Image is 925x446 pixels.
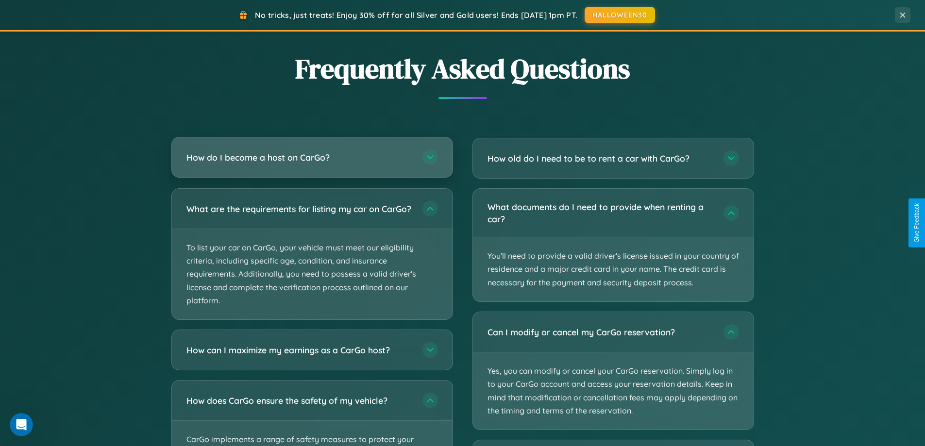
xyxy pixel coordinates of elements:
[172,229,453,319] p: To list your car on CarGo, your vehicle must meet our eligibility criteria, including specific ag...
[488,201,714,225] h3: What documents do I need to provide when renting a car?
[186,151,413,164] h3: How do I become a host on CarGo?
[488,326,714,338] h3: Can I modify or cancel my CarGo reservation?
[913,203,920,243] div: Give Feedback
[585,7,655,23] button: HALLOWEEN30
[10,413,33,436] iframe: Intercom live chat
[255,10,577,20] span: No tricks, just treats! Enjoy 30% off for all Silver and Gold users! Ends [DATE] 1pm PT.
[186,395,413,407] h3: How does CarGo ensure the safety of my vehicle?
[473,237,754,301] p: You'll need to provide a valid driver's license issued in your country of residence and a major c...
[186,203,413,215] h3: What are the requirements for listing my car on CarGo?
[473,352,754,429] p: Yes, you can modify or cancel your CarGo reservation. Simply log in to your CarGo account and acc...
[488,152,714,165] h3: How old do I need to be to rent a car with CarGo?
[186,344,413,356] h3: How can I maximize my earnings as a CarGo host?
[171,50,754,87] h2: Frequently Asked Questions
